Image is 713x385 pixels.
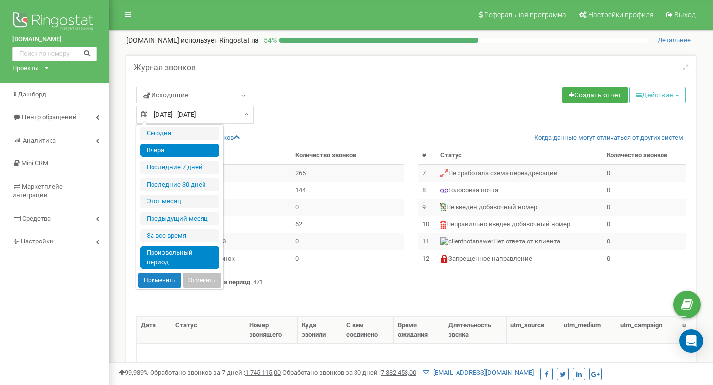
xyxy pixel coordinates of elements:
td: 144 [291,182,404,199]
span: Обработано звонков за 7 дней : [150,369,281,376]
td: Голосовая почта [436,182,603,199]
span: Средства [22,215,51,222]
td: 7 [418,164,436,182]
td: 10 [418,216,436,233]
th: С кем соединено [342,317,394,343]
span: Обработано звонков за 30 дней : [282,369,416,376]
th: utm_medium [560,317,617,343]
img: Неправильно введен добавочный номер [440,221,446,229]
span: использует Ringostat на [181,36,259,44]
u: 1 745 115,00 [245,369,281,376]
a: Создать отчет [562,87,628,103]
td: Занято [155,216,291,233]
span: Настройки профиля [588,11,654,19]
p: [DOMAIN_NAME] [126,35,259,45]
h5: Журнал звонков [134,63,196,72]
span: Выход [674,11,696,19]
th: Количество звонков [603,147,686,164]
span: Mini CRM [21,159,48,167]
td: 11 [418,233,436,250]
th: Количество звонков [291,147,404,164]
td: Нет ответа от клиента [436,233,603,250]
u: 7 382 453,00 [381,369,416,376]
img: Ringostat logo [12,10,97,35]
span: Реферальная программа [484,11,566,19]
button: Отменить [183,273,221,288]
td: 265 [291,164,404,182]
th: Дата [137,317,171,343]
th: # [418,147,436,164]
td: 0 [291,233,404,250]
td: Неправильно введен добавочный номер [436,216,603,233]
li: Произвольный период [140,246,219,269]
p: : 471 [136,278,686,287]
th: utm_source [507,317,560,343]
td: Запрещенное направление [436,250,603,268]
td: 12 [418,250,436,268]
th: Время ожидания [394,317,444,343]
li: Сегодня [140,127,219,140]
li: Вчера [140,144,219,157]
th: Длительность звонка [444,317,507,343]
td: Отвечен [155,164,291,182]
th: Статус [155,147,291,164]
th: Номер звонящего [245,317,298,343]
td: 0 [603,164,686,182]
img: Не введен добавочный номер [440,203,446,211]
img: Нет ответа от клиента [440,237,493,246]
span: Настройки [21,238,53,245]
td: 0 [603,233,686,250]
td: 0 [603,216,686,233]
a: Исходящие [136,87,250,103]
p: 54 % [259,35,279,45]
li: За все время [140,229,219,242]
a: [DOMAIN_NAME] [12,35,97,44]
span: Аналитика [23,137,56,144]
button: Применить [138,273,181,288]
td: Не сработала схема переадресации [436,164,603,182]
img: Не сработала схема переадресации [440,169,448,177]
td: Целевой звонок [155,250,291,268]
span: Центр обращений [22,113,77,121]
span: Исходящие [143,90,188,100]
span: Дашборд [18,91,46,98]
td: 8 [418,182,436,199]
td: 62 [291,216,404,233]
span: 99,989% [119,369,149,376]
td: 9 [418,199,436,216]
img: Запрещенное направление [440,255,448,263]
td: 0 [291,199,404,216]
a: Когда данные могут отличаться от других систем [534,133,683,143]
td: С ошибками [155,199,291,216]
th: utm_campaign [616,317,678,343]
td: 0 [291,250,404,268]
th: Статус [171,317,245,343]
span: Маркетплейс интеграций [12,183,63,199]
li: Последние 7 дней [140,161,219,174]
li: Предыдущий меcяц [140,212,219,226]
input: Поиск по номеру [12,47,97,61]
div: Open Intercom Messenger [679,329,703,353]
span: Детальнее [658,36,691,44]
li: Этот месяц [140,195,219,208]
li: Последние 30 дней [140,178,219,192]
td: Не введен добавочный номер [436,199,603,216]
div: Проекты [12,64,39,73]
a: [EMAIL_ADDRESS][DOMAIN_NAME] [423,369,534,376]
th: Куда звонили [298,317,342,343]
button: Действие [629,87,686,103]
img: Голосовая почта [440,187,448,194]
th: Статус [436,147,603,164]
td: 0 [603,250,686,268]
td: Повторный [155,233,291,250]
td: 0 [603,182,686,199]
td: Нет ответа [155,182,291,199]
td: 0 [603,199,686,216]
